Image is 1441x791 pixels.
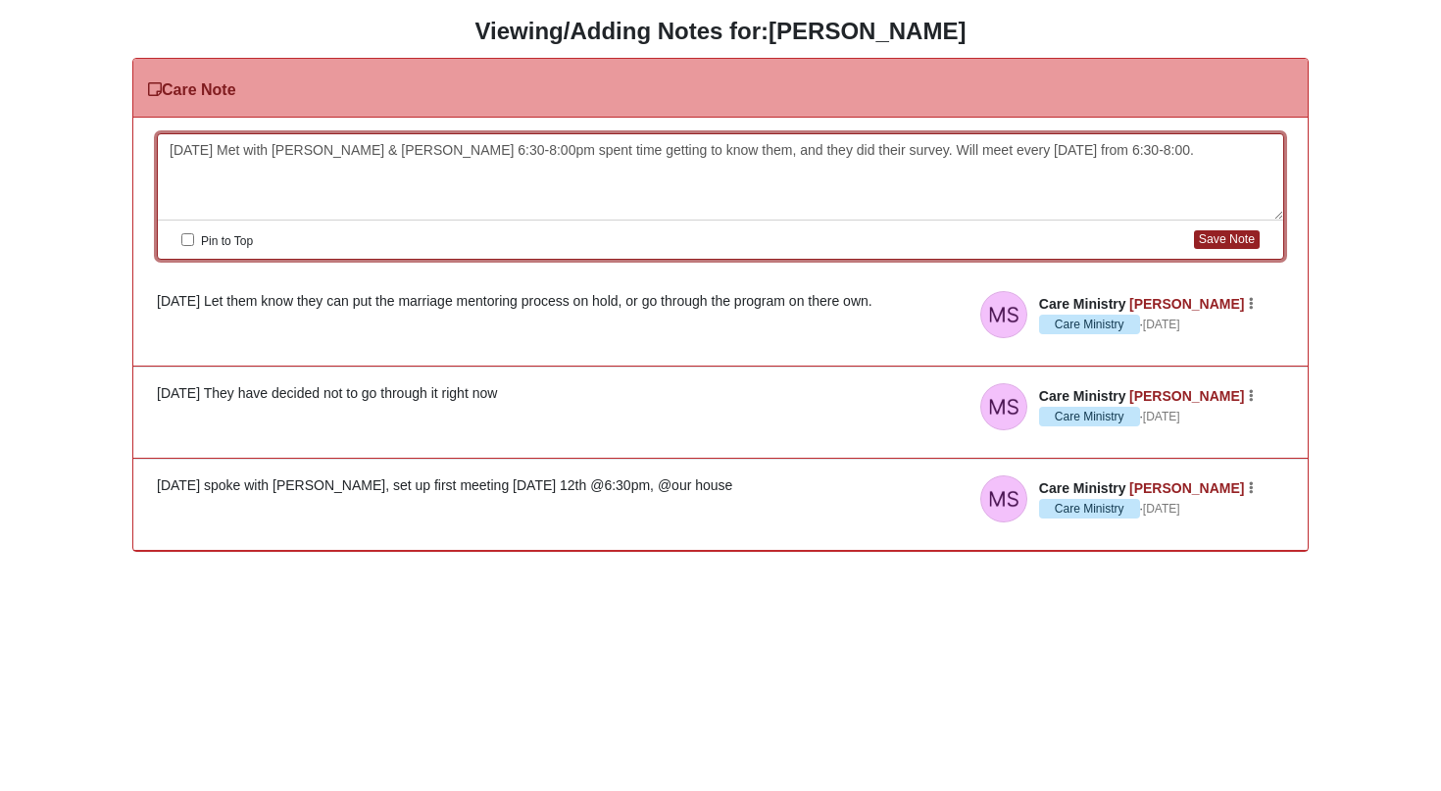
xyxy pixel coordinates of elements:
a: [DATE] [1143,500,1180,518]
a: [PERSON_NAME] [1129,480,1244,496]
div: [DATE] Met with [PERSON_NAME] & [PERSON_NAME] 6:30-8:00pm spent time getting to know them, and th... [158,134,1283,221]
a: [DATE] [1143,408,1180,425]
span: Care Ministry [1039,499,1140,519]
div: [DATE] Let them know they can put the marriage mentoring process on hold, or go through the progr... [157,291,1284,312]
span: Pin to Top [201,234,253,248]
span: Care Ministry [1039,407,1140,426]
span: · [1039,315,1143,334]
div: [DATE] spoke with [PERSON_NAME], set up first meeting [DATE] 12th @6:30pm, @our house [157,475,1284,496]
h3: Care Note [148,80,236,99]
time: March 17, 2025, 10:10 AM [1143,318,1180,331]
a: [DATE] [1143,316,1180,333]
span: Care Ministry [1039,388,1126,404]
a: [PERSON_NAME] [1129,296,1244,312]
span: Care Ministry [1039,315,1140,334]
button: Save Note [1194,230,1260,249]
input: Pin to Top [181,233,194,246]
span: Care Ministry [1039,480,1126,496]
div: [DATE] They have decided not to go through it right now [157,383,1284,404]
span: · [1039,407,1143,426]
img: Mary Saltsman [980,383,1027,430]
strong: [PERSON_NAME] [769,18,966,44]
h3: Viewing/Adding Notes for: [15,18,1426,46]
time: March 17, 2025, 10:06 AM [1143,410,1180,423]
time: March 4, 2025, 10:14 AM [1143,502,1180,516]
span: · [1039,499,1143,519]
img: Mary Saltsman [980,475,1027,522]
span: Care Ministry [1039,296,1126,312]
img: Mary Saltsman [980,291,1027,338]
a: [PERSON_NAME] [1129,388,1244,404]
